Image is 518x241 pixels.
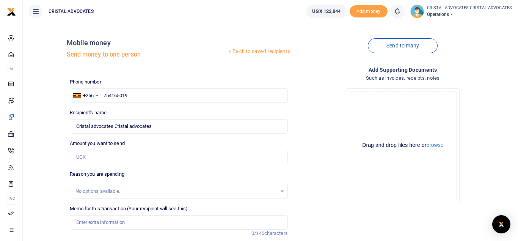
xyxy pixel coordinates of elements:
div: No options available. [75,187,277,195]
input: Enter extra information [70,215,288,230]
small: CRISTAL ADVOCATES CRISTAL ADVOCATES [427,5,512,11]
div: File Uploader [346,88,460,202]
li: M [6,63,16,75]
li: Wallet ballance [303,5,349,18]
a: UGX 122,844 [306,5,346,18]
a: logo-small logo-large logo-large [7,8,16,14]
label: Amount you want to send [70,140,125,147]
span: Operations [427,11,512,18]
span: 0/140 [251,230,264,236]
span: UGX 122,844 [312,8,341,15]
h5: Send money to one person [67,51,227,58]
li: Ac [6,192,16,205]
h4: Add supporting Documents [294,66,512,74]
span: Add money [350,5,388,18]
label: Recipient's name [70,109,107,117]
div: Drag and drop files here or [349,142,456,149]
a: profile-user CRISTAL ADVOCATES CRISTAL ADVOCATES Operations [410,5,512,18]
div: Open Intercom Messenger [492,215,510,233]
span: characters [264,230,288,236]
label: Phone number [70,78,101,86]
h4: Mobile money [67,39,227,47]
img: logo-small [7,7,16,16]
input: UGX [70,150,288,164]
label: Reason you are spending [70,170,124,178]
li: Toup your wallet [350,5,388,18]
div: +256 [83,92,94,99]
label: Memo for this transaction (Your recipient will see this) [70,205,188,213]
input: MTN & Airtel numbers are validated [70,119,288,134]
div: Uganda: +256 [70,89,100,102]
a: Back to saved recipients [227,45,291,58]
a: Add money [350,8,388,14]
span: CRISTAL ADVOCATES [46,8,97,15]
img: profile-user [410,5,424,18]
a: Send to many [368,38,438,53]
input: Enter phone number [70,88,288,103]
button: browse [426,142,443,148]
h4: Such as invoices, receipts, notes [294,74,512,82]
